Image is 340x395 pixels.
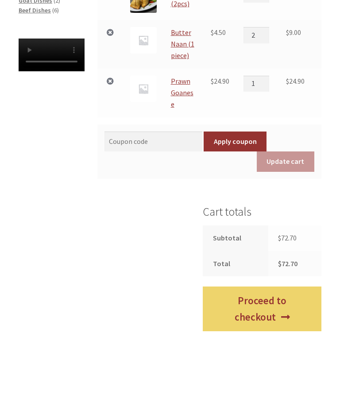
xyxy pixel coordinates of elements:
bdi: 24.90 [211,77,229,85]
input: Coupon code [104,132,202,152]
button: Update cart [257,151,314,172]
bdi: 72.70 [278,259,297,268]
h2: Cart totals [203,205,321,219]
img: Placeholder [130,76,156,102]
bdi: 4.50 [211,28,226,37]
a: Proceed to checkout [203,287,321,331]
a: Butter Naan (1 piece) [171,28,194,60]
span: $ [278,259,282,268]
input: Product quantity [243,76,269,92]
th: Subtotal [203,225,268,251]
th: Total [203,251,268,277]
a: Remove Butter Naan (1 piece) from cart [104,27,116,39]
a: Prawn Goanese [171,77,193,108]
bdi: 72.70 [278,233,297,242]
span: $ [211,28,214,37]
span: $ [211,77,214,85]
img: Placeholder [130,27,156,53]
span: $ [286,77,289,85]
bdi: 9.00 [286,28,301,37]
span: 6 [54,6,57,14]
a: Beef Dishes [19,6,51,14]
span: $ [278,233,281,242]
span: $ [286,28,289,37]
button: Apply coupon [204,132,267,152]
bdi: 24.90 [286,77,305,85]
input: Product quantity [243,27,269,43]
a: Remove Prawn Goanese from cart [104,76,116,87]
